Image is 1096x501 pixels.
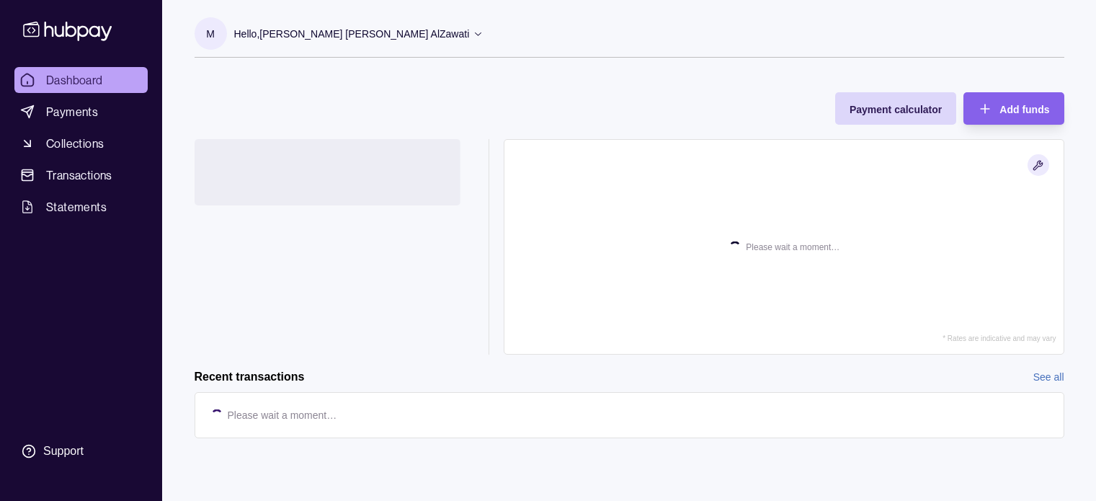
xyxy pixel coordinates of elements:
a: See all [1033,369,1064,385]
h2: Recent transactions [195,369,305,385]
button: Add funds [963,92,1064,125]
p: * Rates are indicative and may vary [943,334,1056,342]
a: Collections [14,130,148,156]
span: Add funds [999,104,1049,115]
p: Hello, [PERSON_NAME] [PERSON_NAME] AlZawati [234,26,470,42]
p: Please wait a moment… [228,407,337,423]
a: Support [14,436,148,466]
a: Statements [14,194,148,220]
a: Transactions [14,162,148,188]
span: Dashboard [46,71,103,89]
span: Transactions [46,167,112,184]
div: Support [43,443,84,459]
p: Please wait a moment… [746,239,839,255]
button: Payment calculator [835,92,956,125]
span: Collections [46,135,104,152]
span: Payment calculator [850,104,942,115]
span: Payments [46,103,98,120]
span: Statements [46,198,107,216]
p: M [206,26,215,42]
a: Payments [14,99,148,125]
a: Dashboard [14,67,148,93]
